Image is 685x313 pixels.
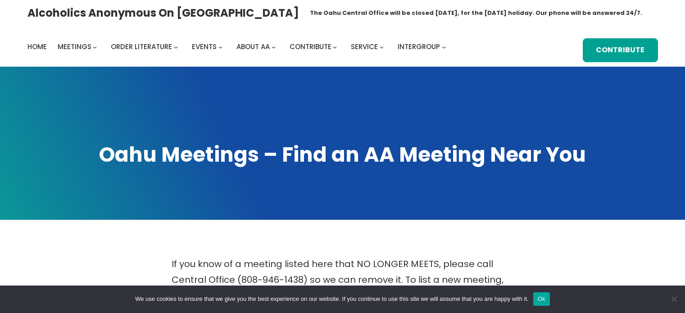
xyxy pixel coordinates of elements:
h1: Oahu Meetings – Find an AA Meeting Near You [27,141,658,168]
a: Service [351,41,378,53]
a: Meetings [58,41,91,53]
span: About AA [236,42,270,51]
span: We use cookies to ensure that we give you the best experience on our website. If you continue to ... [135,295,528,304]
button: Contribute submenu [333,45,337,49]
span: No [669,295,678,304]
a: Intergroup [398,41,440,53]
span: Meetings [58,42,91,51]
button: Ok [533,292,550,306]
a: Home [27,41,47,53]
span: Service [351,42,378,51]
button: Intergroup submenu [442,45,446,49]
a: Events [192,41,217,53]
button: About AA submenu [272,45,276,49]
span: Intergroup [398,42,440,51]
button: Order Literature submenu [174,45,178,49]
a: About AA [236,41,270,53]
span: Contribute [290,42,331,51]
button: Events submenu [218,45,222,49]
button: Meetings submenu [93,45,97,49]
span: Order Literature [111,42,172,51]
a: Contribute [583,38,658,62]
a: Alcoholics Anonymous on [GEOGRAPHIC_DATA] [27,3,299,23]
span: Home [27,42,47,51]
p: If you know of a meeting listed here that NO LONGER MEETS, please call Central Office (808-946-14... [172,256,514,304]
span: Events [192,42,217,51]
h1: The Oahu Central Office will be closed [DATE], for the [DATE] holiday. Our phone will be answered... [310,9,642,18]
nav: Intergroup [27,41,449,53]
a: Contribute [290,41,331,53]
button: Service submenu [380,45,384,49]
